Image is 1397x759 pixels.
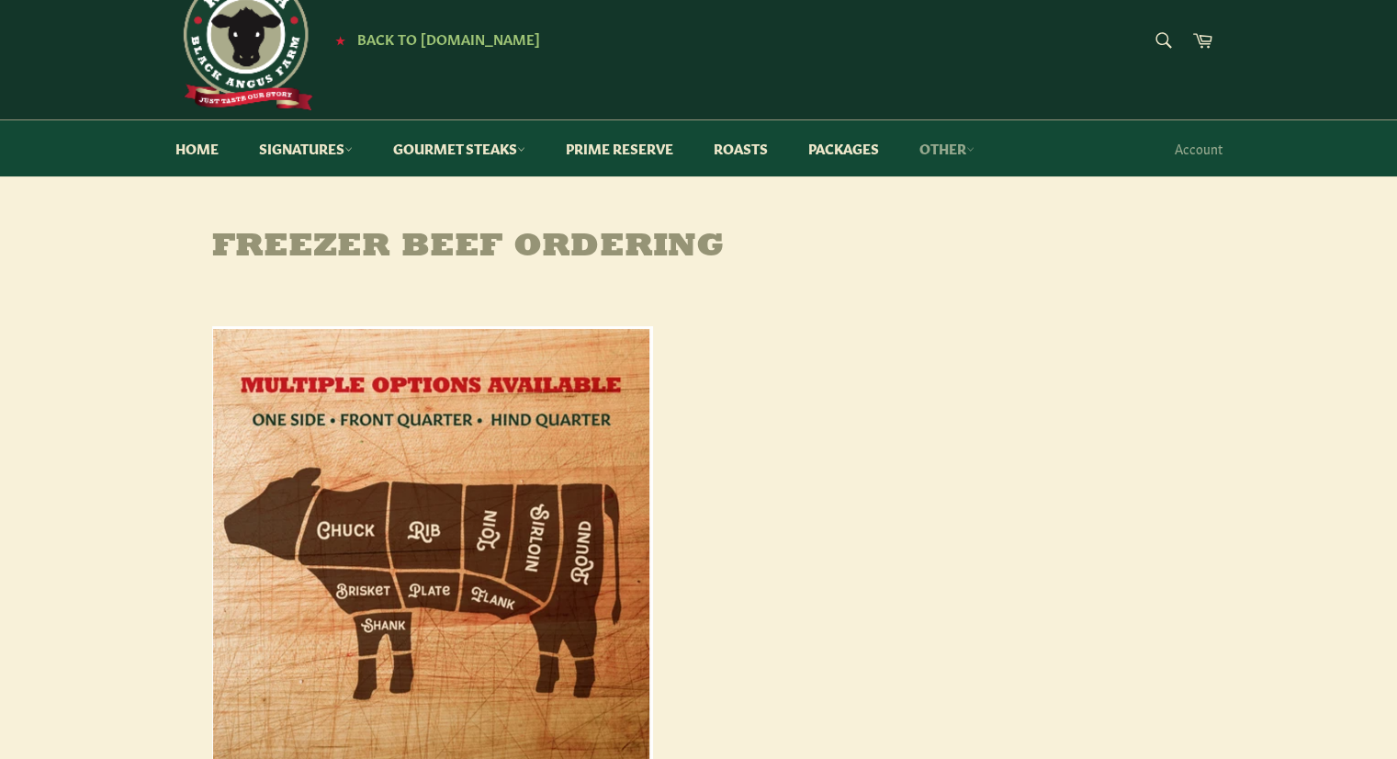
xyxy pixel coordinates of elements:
[157,120,237,176] a: Home
[790,120,897,176] a: Packages
[335,32,345,47] span: ★
[326,32,540,47] a: ★ Back to [DOMAIN_NAME]
[901,120,993,176] a: Other
[357,28,540,48] span: Back to [DOMAIN_NAME]
[241,120,371,176] a: Signatures
[695,120,786,176] a: Roasts
[375,120,544,176] a: Gourmet Steaks
[1166,121,1232,176] a: Account
[547,120,692,176] a: Prime Reserve
[175,230,1222,266] h1: Freezer Beef Ordering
